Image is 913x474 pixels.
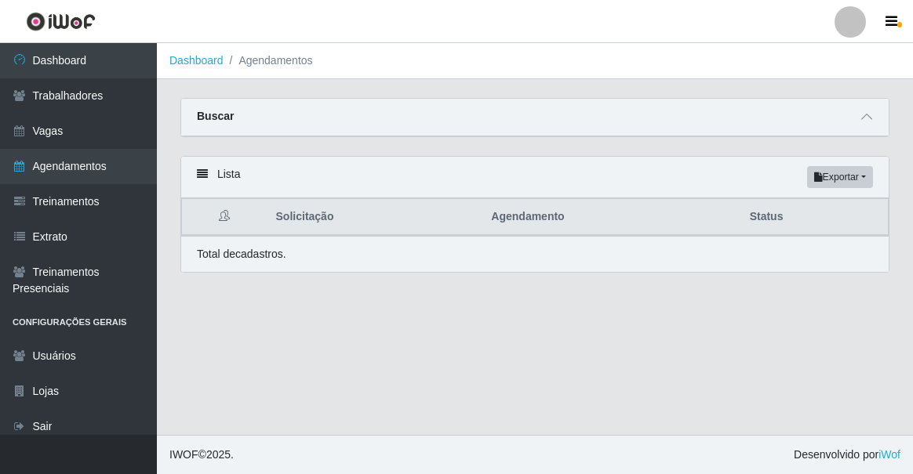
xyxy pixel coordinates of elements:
span: © 2025 . [169,447,234,463]
li: Agendamentos [224,52,313,69]
th: Solicitação [267,199,482,236]
div: Lista [181,157,889,198]
span: IWOF [169,448,198,461]
a: Dashboard [169,54,224,67]
span: Desenvolvido por [794,447,900,463]
th: Agendamento [482,199,740,236]
button: Exportar [807,166,873,188]
th: Status [740,199,889,236]
strong: Buscar [197,110,234,122]
img: CoreUI Logo [26,12,96,31]
a: iWof [878,448,900,461]
nav: breadcrumb [157,43,913,79]
p: Total de cadastros. [197,246,286,262]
